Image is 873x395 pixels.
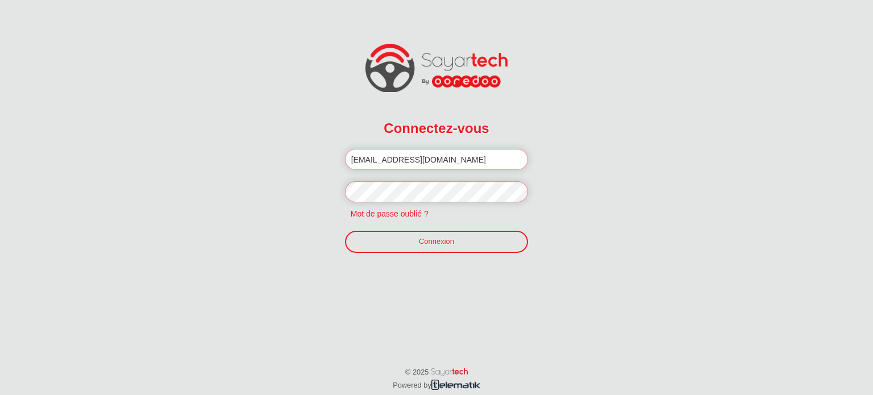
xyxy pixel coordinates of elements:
[345,149,529,170] input: Email
[345,113,529,143] h2: Connectez-vous
[431,368,468,376] img: word_sayartech.png
[356,355,517,392] p: © 2025 Powered by
[345,209,434,218] a: Mot de passe oublié ?
[345,231,529,252] a: Connexion
[431,380,480,389] img: telematik.png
